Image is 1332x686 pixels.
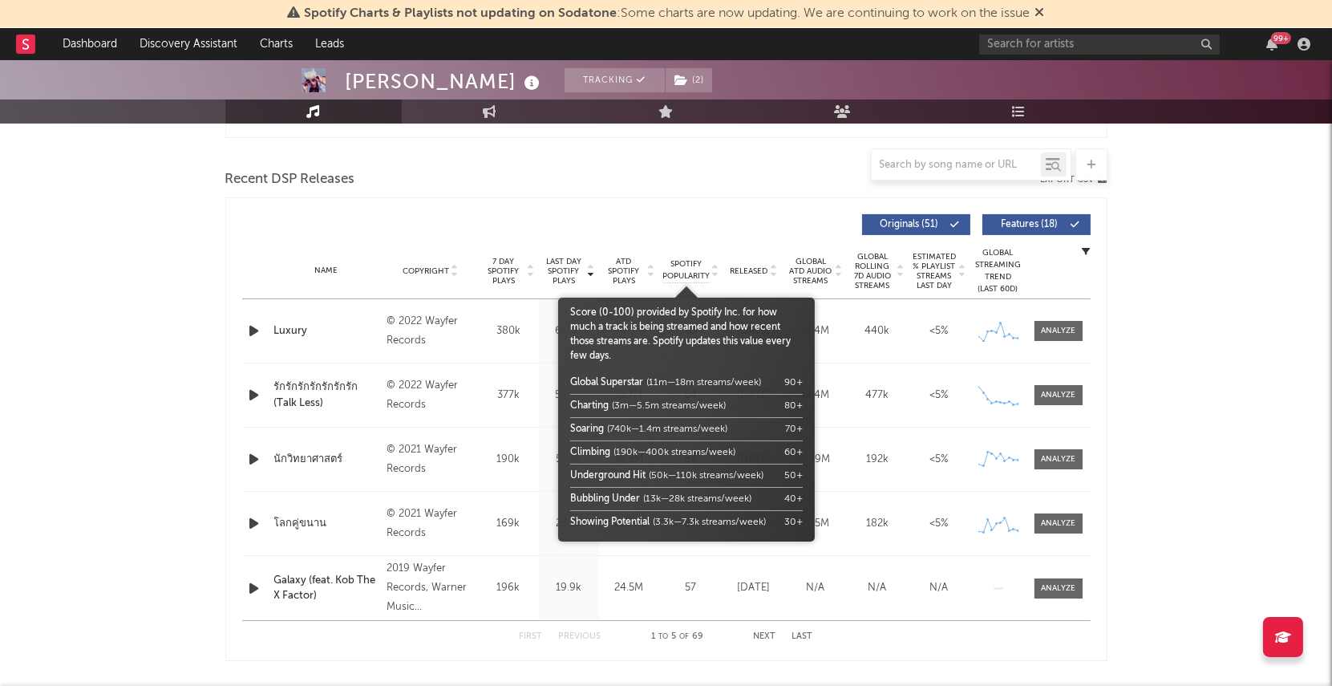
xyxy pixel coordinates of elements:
[784,445,803,460] div: 60 +
[274,452,379,468] a: นักวิทยาศาสตร์
[607,424,727,434] span: (740k—1.4m streams/week)
[785,422,803,436] div: 70 +
[274,265,379,277] div: Name
[649,471,763,481] span: (50k—110k streams/week)
[913,516,966,532] div: <5%
[565,68,665,92] button: Tracking
[483,323,535,339] div: 380k
[543,580,595,596] div: 19.9k
[403,266,449,276] span: Copyright
[784,399,803,413] div: 80 +
[603,257,646,286] span: ATD Spotify Plays
[570,471,646,481] span: Underground Hit
[851,252,895,290] span: Global Rolling 7D Audio Streams
[784,469,803,483] div: 50 +
[1266,38,1277,51] button: 99+
[520,632,543,641] button: First
[913,323,966,339] div: <5%
[679,633,689,640] span: of
[603,580,655,596] div: 24.5M
[913,580,966,596] div: N/A
[543,452,595,468] div: 52.5k
[851,580,905,596] div: N/A
[274,323,379,339] a: Luxury
[784,375,803,390] div: 90 +
[483,388,535,404] div: 377k
[974,247,1022,295] div: Global Streaming Trend (Last 60D)
[789,388,843,404] div: 17.4M
[663,580,719,596] div: 57
[570,518,650,527] span: Showing Potential
[305,7,1030,20] span: : Some charts are now updating. We are continuing to work on the issue
[634,627,722,647] div: 1 5 69
[658,633,668,640] span: to
[570,378,643,388] span: Global Superstar
[274,380,379,411] a: รักรักรักรักรักรักรัก (Talk Less)
[851,516,905,532] div: 182k
[483,580,535,596] div: 196k
[304,28,355,60] a: Leads
[727,580,781,596] div: [DATE]
[665,68,713,92] span: ( 2 )
[274,516,379,532] div: โลกคู่ขนาน
[543,257,585,286] span: Last Day Spotify Plays
[784,492,803,506] div: 40 +
[643,494,751,504] span: (13k—28k streams/week)
[543,516,595,532] div: 23.2k
[387,376,474,415] div: © 2022 Wayfer Records
[851,323,905,339] div: 440k
[305,7,617,20] span: Spotify Charts & Playlists not updating on Sodatone
[570,424,604,434] span: Soaring
[1271,32,1291,44] div: 99 +
[851,452,905,468] div: 192k
[646,378,761,388] span: (11m—18m streams/week)
[913,452,966,468] div: <5%
[993,220,1067,229] span: Features ( 18 )
[128,28,249,60] a: Discovery Assistant
[913,388,966,404] div: <5%
[731,266,768,276] span: Released
[387,559,474,617] div: 2019 Wayfer Records, Warner Music [GEOGRAPHIC_DATA]
[872,159,1041,172] input: Search by song name or URL
[666,68,712,92] button: (2)
[346,68,545,95] div: [PERSON_NAME]
[653,518,766,527] span: (3.3k—7.3k streams/week)
[872,220,946,229] span: Originals ( 51 )
[982,214,1091,235] button: Features(18)
[570,494,640,504] span: Bubbling Under
[789,323,843,339] div: 17.4M
[387,505,474,543] div: © 2021 Wayfer Records
[387,312,474,351] div: © 2022 Wayfer Records
[570,401,609,411] span: Charting
[543,388,595,404] div: 54.9k
[559,632,601,641] button: Previous
[1035,7,1045,20] span: Dismiss
[754,632,776,641] button: Next
[789,580,843,596] div: N/A
[792,632,813,641] button: Last
[483,516,535,532] div: 169k
[789,516,843,532] div: 7.25M
[784,515,803,530] div: 30 +
[543,323,595,339] div: 68.4k
[979,35,1220,55] input: Search for artists
[570,306,803,534] div: Score (0-100) provided by Spotify Inc. for how much a track is being streamed and how recent thos...
[612,401,726,411] span: (3m—5.5m streams/week)
[51,28,128,60] a: Dashboard
[483,452,535,468] div: 190k
[789,452,843,468] div: 6.39M
[662,258,710,282] span: Spotify Popularity
[862,214,970,235] button: Originals(51)
[483,257,525,286] span: 7 Day Spotify Plays
[613,448,735,457] span: (190k—400k streams/week)
[274,573,379,604] a: Galaxy (feat. Kob The X Factor)
[789,257,833,286] span: Global ATD Audio Streams
[387,440,474,479] div: © 2021 Wayfer Records
[913,252,957,290] span: Estimated % Playlist Streams Last Day
[249,28,304,60] a: Charts
[851,388,905,404] div: 477k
